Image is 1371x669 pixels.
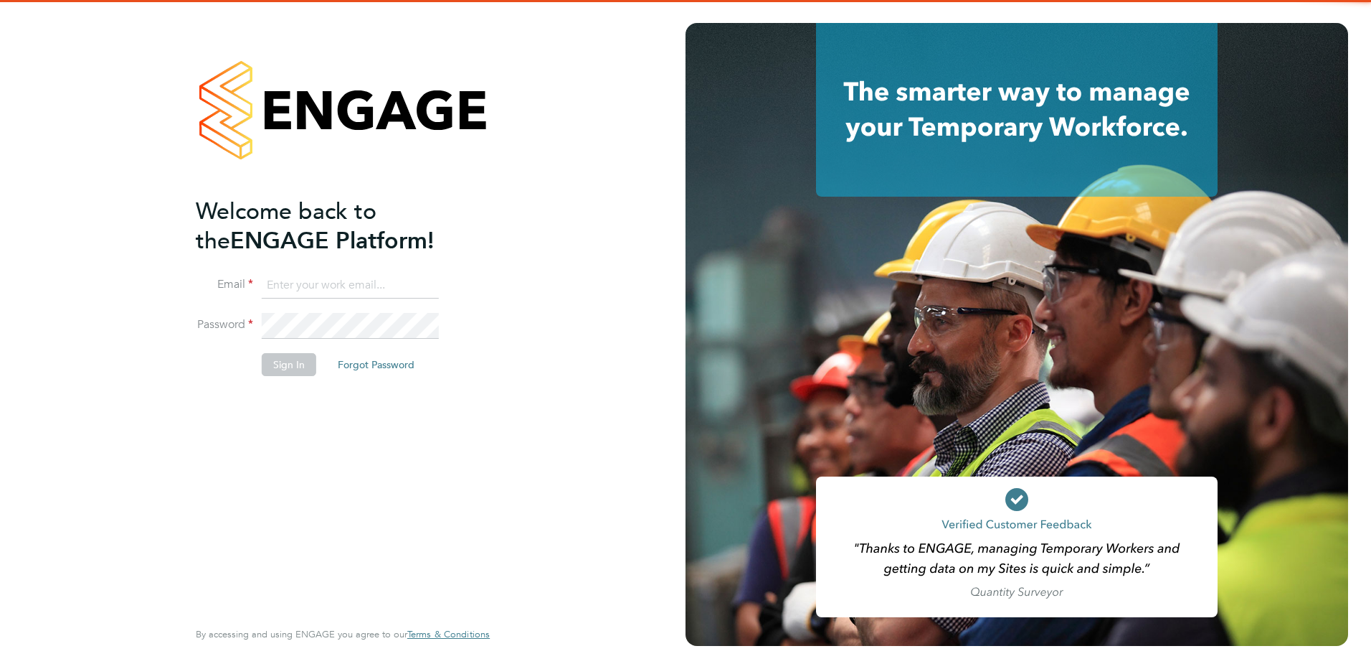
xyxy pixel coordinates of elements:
span: Welcome back to the [196,197,376,255]
span: By accessing and using ENGAGE you agree to our [196,628,490,640]
label: Email [196,277,253,292]
label: Password [196,317,253,332]
h2: ENGAGE Platform! [196,197,475,256]
button: Forgot Password [326,353,426,376]
button: Sign In [262,353,316,376]
input: Enter your work email... [262,273,439,299]
a: Terms & Conditions [407,629,490,640]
